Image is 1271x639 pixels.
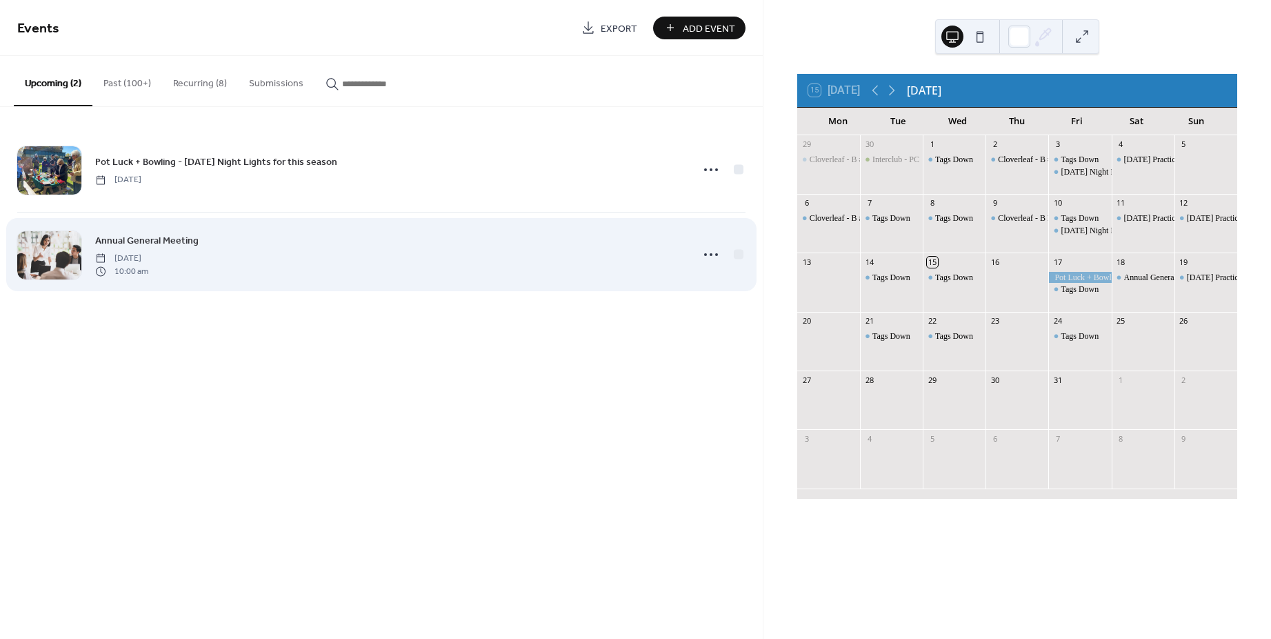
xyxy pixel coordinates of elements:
[801,198,812,208] div: 6
[1124,154,1179,166] div: [DATE] Practice
[1179,433,1189,444] div: 9
[1179,139,1189,150] div: 5
[927,433,937,444] div: 5
[923,331,985,342] div: Tags Down
[927,257,937,267] div: 15
[1061,154,1099,166] div: Tags Down
[1048,331,1111,342] div: Tags Down
[990,257,1000,267] div: 16
[1124,213,1179,224] div: [DATE] Practice
[990,433,1000,444] div: 6
[1179,257,1189,267] div: 19
[1052,139,1063,150] div: 3
[872,272,910,284] div: Tags Down
[1187,272,1242,284] div: [DATE] Practice
[927,316,937,326] div: 22
[801,433,812,444] div: 3
[872,213,910,224] div: Tags Down
[864,375,874,385] div: 28
[860,154,923,166] div: Interclub - PC
[95,154,337,170] a: Pot Luck + Bowling - [DATE] Night Lights for this season
[985,213,1048,224] div: Cloverleaf - B FINALS
[95,253,148,265] span: [DATE]
[864,433,874,444] div: 4
[927,139,937,150] div: 1
[95,233,199,248] a: Annual General Meeting
[998,213,1077,224] div: Cloverleaf - B FINALS
[928,108,988,135] div: Wed
[801,139,812,150] div: 29
[935,331,973,342] div: Tags Down
[864,139,874,150] div: 30
[1179,198,1189,208] div: 12
[1052,433,1063,444] div: 7
[1174,272,1237,284] div: Sunday Practice
[1061,284,1099,295] div: Tags Down
[998,154,1056,166] div: Cloverleaf - B #2
[1048,213,1111,224] div: Tags Down
[990,139,1000,150] div: 2
[864,198,874,208] div: 7
[653,17,745,39] button: Add Event
[801,316,812,326] div: 20
[92,56,162,105] button: Past (100+)
[990,316,1000,326] div: 23
[1052,198,1063,208] div: 10
[808,108,868,135] div: Mon
[571,17,648,39] a: Export
[1107,108,1167,135] div: Sat
[1047,108,1107,135] div: Fri
[1116,198,1126,208] div: 11
[923,213,985,224] div: Tags Down
[1116,257,1126,267] div: 18
[1048,284,1111,295] div: Tags Down
[872,154,919,166] div: Interclub - PC
[810,213,868,224] div: Cloverleaf - B #3
[1061,331,1099,342] div: Tags Down
[95,265,148,277] span: 10:00 am
[14,56,92,106] button: Upcoming (2)
[927,198,937,208] div: 8
[860,272,923,284] div: Tags Down
[1048,166,1111,178] div: Friday Night Lights
[935,272,973,284] div: Tags Down
[1112,154,1174,166] div: Saturday Practice
[985,154,1048,166] div: Cloverleaf - B #2
[990,375,1000,385] div: 30
[683,21,735,36] span: Add Event
[1124,272,1206,284] div: Annual General Meeting
[927,375,937,385] div: 29
[1174,213,1237,224] div: Sunday Practice
[1179,375,1189,385] div: 2
[1052,375,1063,385] div: 31
[238,56,314,105] button: Submissions
[990,198,1000,208] div: 9
[1061,213,1099,224] div: Tags Down
[864,257,874,267] div: 14
[1061,166,1132,178] div: [DATE] Night Lights
[95,155,337,170] span: Pot Luck + Bowling - [DATE] Night Lights for this season
[797,213,860,224] div: Cloverleaf - B #3
[1112,272,1174,284] div: Annual General Meeting
[935,154,973,166] div: Tags Down
[1116,375,1126,385] div: 1
[1048,272,1111,284] div: Pot Luck + Bowling - last Friday Night Lights for this season
[1048,154,1111,166] div: Tags Down
[601,21,637,36] span: Export
[1052,257,1063,267] div: 17
[797,154,860,166] div: Cloverleaf - B #1
[1116,316,1126,326] div: 25
[1052,316,1063,326] div: 24
[1048,225,1111,237] div: Friday Night Lights
[810,154,868,166] div: Cloverleaf - B #1
[801,257,812,267] div: 13
[95,234,199,248] span: Annual General Meeting
[1116,139,1126,150] div: 4
[868,108,928,135] div: Tue
[860,213,923,224] div: Tags Down
[988,108,1048,135] div: Thu
[1116,433,1126,444] div: 8
[864,316,874,326] div: 21
[95,174,141,186] span: [DATE]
